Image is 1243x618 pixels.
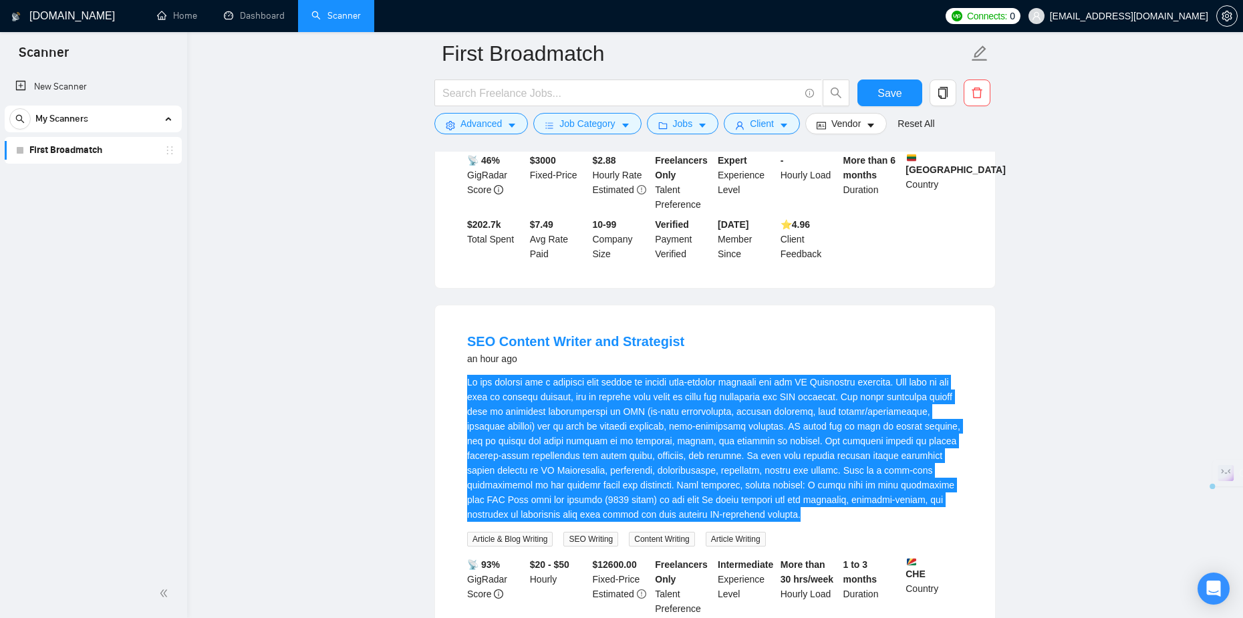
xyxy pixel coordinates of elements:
button: barsJob Categorycaret-down [533,113,641,134]
span: 0 [1010,9,1015,23]
span: copy [930,87,956,99]
span: Estimated [593,184,634,195]
span: user [1032,11,1041,21]
span: caret-down [621,120,630,130]
span: info-circle [494,185,503,194]
button: Save [857,80,922,106]
a: Reset All [897,116,934,131]
b: $ 12600.00 [593,559,637,570]
div: GigRadar Score [464,153,527,212]
span: search [10,114,30,124]
button: folderJobscaret-down [647,113,719,134]
div: Talent Preference [652,153,715,212]
a: dashboardDashboard [224,10,285,21]
span: search [823,87,849,99]
span: bars [545,120,554,130]
b: $ 2.88 [593,155,616,166]
span: Article & Blog Writing [467,532,553,547]
a: homeHome [157,10,197,21]
span: caret-down [507,120,517,130]
div: Country [903,153,966,212]
div: Experience Level [715,153,778,212]
b: Freelancers Only [655,155,708,180]
span: Estimated [593,589,634,599]
span: Save [877,85,902,102]
div: Hourly Load [778,557,841,616]
span: Advanced [460,116,502,131]
span: info-circle [494,589,503,599]
span: caret-down [866,120,875,130]
span: My Scanners [35,106,88,132]
a: New Scanner [15,73,171,100]
img: upwork-logo.png [952,11,962,21]
span: caret-down [779,120,789,130]
button: copy [930,80,956,106]
div: Open Intercom Messenger [1198,573,1230,605]
b: CHE [906,557,963,579]
span: Scanner [8,43,80,71]
span: Content Writing [629,532,694,547]
div: Total Spent [464,217,527,261]
b: Expert [718,155,747,166]
span: Article Writing [706,532,766,547]
div: Hourly [527,557,590,616]
span: Job Category [559,116,615,131]
span: exclamation-circle [637,185,646,194]
b: 1 to 3 months [843,559,877,585]
img: 🇸🇨 [907,557,916,567]
input: Search Freelance Jobs... [442,85,799,102]
div: We are looking for a talented blog writer to create high-quality articles for our AI Girlfriend p... [467,375,963,522]
div: Avg Rate Paid [527,217,590,261]
b: More than 30 hrs/week [781,559,833,585]
button: search [9,108,31,130]
b: [GEOGRAPHIC_DATA] [906,153,1006,175]
button: setting [1216,5,1238,27]
a: searchScanner [311,10,361,21]
div: Fixed-Price [527,153,590,212]
b: $20 - $50 [530,559,569,570]
b: 📡 93% [467,559,500,570]
b: Freelancers Only [655,559,708,585]
div: Country [903,557,966,616]
button: userClientcaret-down [724,113,800,134]
span: setting [1217,11,1237,21]
li: My Scanners [5,106,182,164]
span: user [735,120,744,130]
b: ⭐️ 4.96 [781,219,810,230]
span: SEO Writing [563,532,618,547]
div: Member Since [715,217,778,261]
div: GigRadar Score [464,557,527,616]
span: idcard [817,120,826,130]
span: edit [971,45,988,62]
img: logo [11,6,21,27]
b: $ 202.7k [467,219,501,230]
a: setting [1216,11,1238,21]
span: Vendor [831,116,861,131]
span: setting [446,120,455,130]
span: caret-down [698,120,707,130]
a: SEO Content Writer and Strategist [467,334,684,349]
b: - [781,155,784,166]
div: an hour ago [467,351,684,367]
b: Intermediate [718,559,773,570]
span: exclamation-circle [637,589,646,599]
li: New Scanner [5,73,182,100]
button: settingAdvancedcaret-down [434,113,528,134]
div: Client Feedback [778,217,841,261]
b: $7.49 [530,219,553,230]
div: Talent Preference [652,557,715,616]
input: Scanner name... [442,37,968,70]
div: Duration [841,557,904,616]
b: Verified [655,219,689,230]
div: Company Size [590,217,653,261]
span: double-left [159,587,172,600]
img: 🇱🇹 [907,153,916,162]
div: Hourly Rate [590,153,653,212]
button: idcardVendorcaret-down [805,113,887,134]
b: 📡 46% [467,155,500,166]
a: First Broadmatch [29,137,156,164]
button: search [823,80,849,106]
span: Connects: [967,9,1007,23]
span: folder [658,120,668,130]
span: info-circle [805,89,814,98]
